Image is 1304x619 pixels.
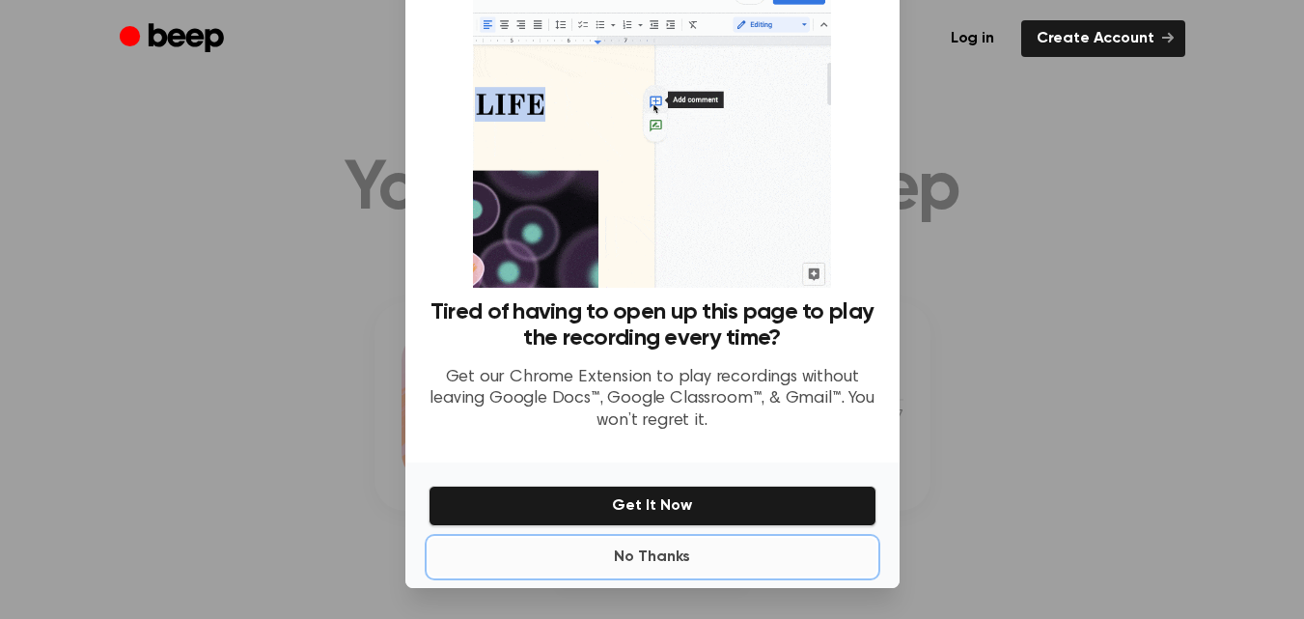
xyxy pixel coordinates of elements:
[429,299,876,352] h3: Tired of having to open up this page to play the recording every time?
[429,486,876,526] button: Get It Now
[429,367,876,433] p: Get our Chrome Extension to play recordings without leaving Google Docs™, Google Classroom™, & Gm...
[120,20,229,58] a: Beep
[429,538,876,577] button: No Thanks
[1021,20,1185,57] a: Create Account
[935,20,1010,57] a: Log in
